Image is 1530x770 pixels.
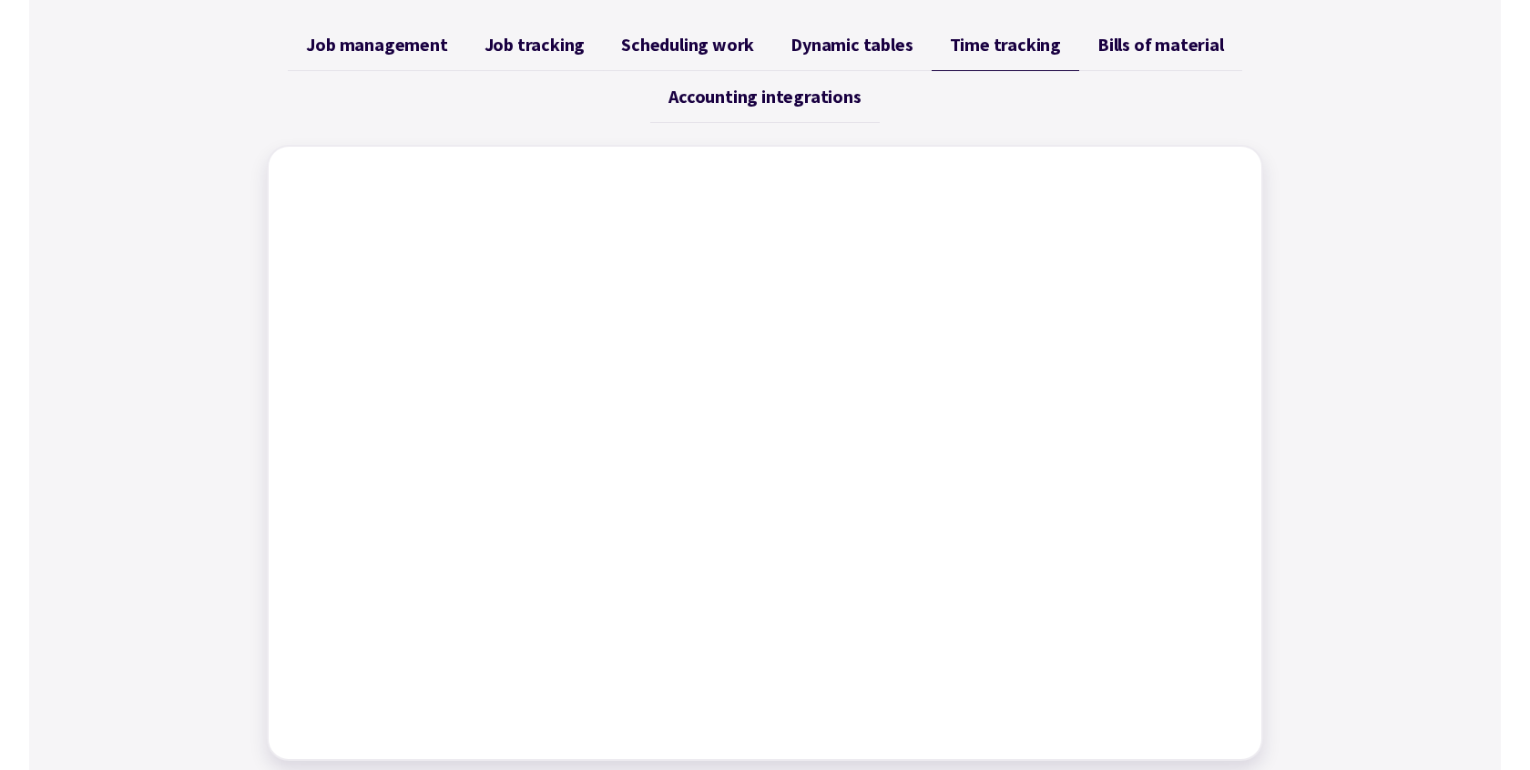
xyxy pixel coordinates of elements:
[1218,573,1530,770] iframe: Chat Widget
[1097,34,1224,56] span: Bills of material
[621,34,754,56] span: Scheduling work
[287,165,1243,741] iframe: To enrich screen reader interactions, please activate Accessibility in Grammarly extension settings
[306,34,447,56] span: Job management
[484,34,586,56] span: Job tracking
[668,86,861,108] span: Accounting integrations
[790,34,913,56] span: Dynamic tables
[950,34,1061,56] span: Time tracking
